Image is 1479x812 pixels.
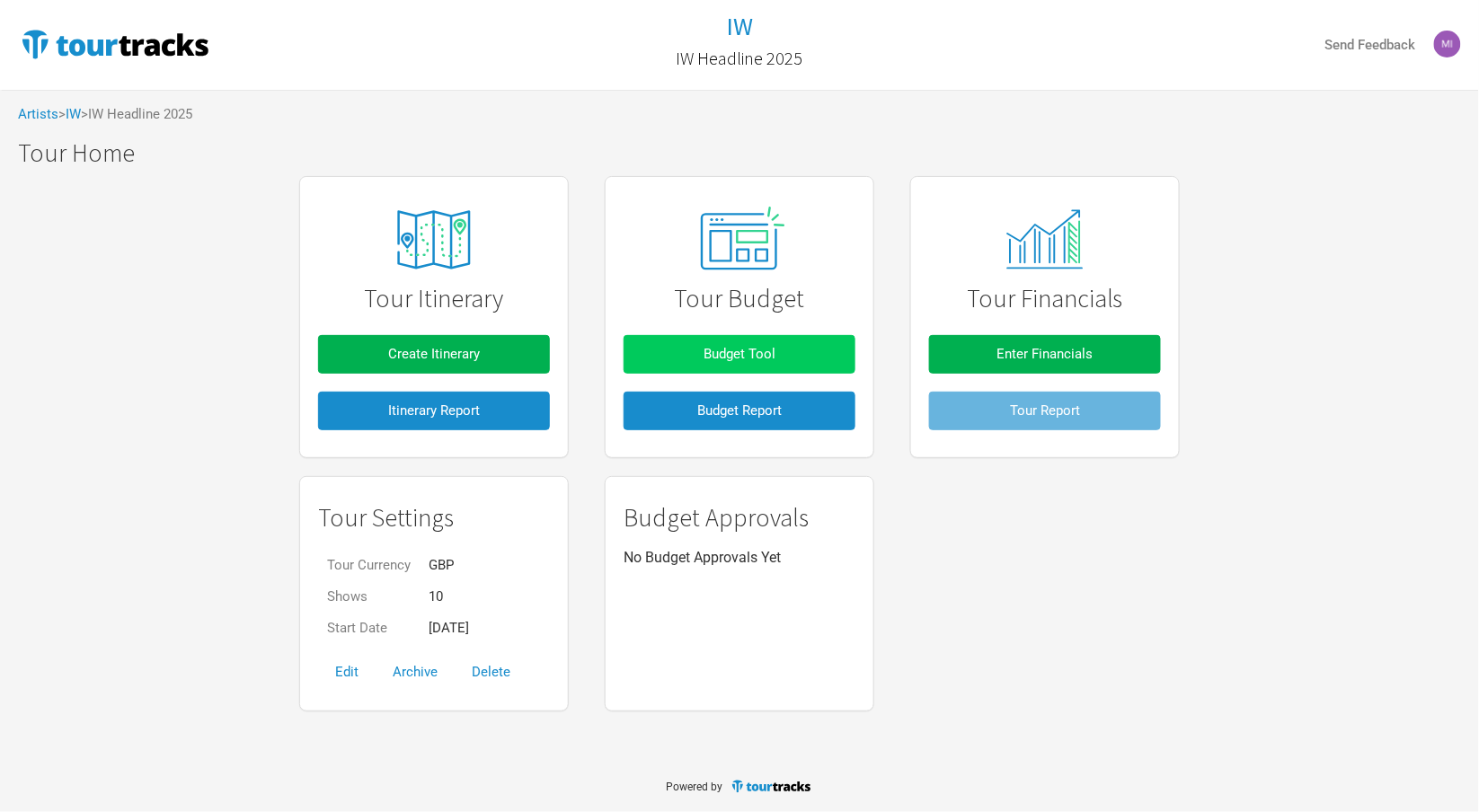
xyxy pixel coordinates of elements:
[704,346,775,362] span: Budget Tool
[731,779,813,794] img: TourTracks
[624,285,855,313] h1: Tour Budget
[66,106,81,122] a: IW
[1010,402,1080,419] span: Tour Report
[996,209,1093,269] img: tourtracks_14_icons_monitor.svg
[697,402,782,419] span: Budget Report
[1325,37,1416,53] strong: Send Feedback
[624,335,855,374] button: Budget Tool
[18,106,58,122] a: Artists
[420,613,478,644] td: [DATE]
[624,383,855,439] a: Budget Report
[624,550,855,566] p: No Budget Approvals Yet
[1434,31,1461,57] img: Michael
[676,40,802,77] a: IW Headline 2025
[726,13,753,40] a: IW
[318,653,376,692] button: Edit
[726,10,753,42] h1: IW
[318,335,550,374] button: Create Itinerary
[929,326,1161,383] a: Enter Financials
[318,285,550,313] h1: Tour Itinerary
[929,285,1161,313] h1: Tour Financials
[318,326,550,383] a: Create Itinerary
[318,504,550,532] h1: Tour Settings
[679,202,800,278] img: tourtracks_02_icon_presets.svg
[667,781,723,794] span: Powered by
[318,383,550,439] a: Itinerary Report
[58,108,81,121] span: >
[318,392,550,430] button: Itinerary Report
[318,664,376,680] a: Edit
[420,550,478,581] td: GBP
[18,139,1479,167] h1: Tour Home
[624,326,855,383] a: Budget Tool
[81,108,192,121] span: > IW Headline 2025
[318,613,420,644] td: Start Date
[318,581,420,613] td: Shows
[18,26,212,62] img: TourTracks
[388,346,480,362] span: Create Itinerary
[367,198,501,282] img: tourtracks_icons_FA_06_icons_itinerary.svg
[388,402,480,419] span: Itinerary Report
[929,392,1161,430] button: Tour Report
[318,550,420,581] td: Tour Currency
[676,49,802,68] h2: IW Headline 2025
[376,653,455,692] button: Archive
[929,383,1161,439] a: Tour Report
[997,346,1094,362] span: Enter Financials
[420,581,478,613] td: 10
[624,504,855,532] h1: Budget Approvals
[455,653,527,692] button: Delete
[624,392,855,430] button: Budget Report
[929,335,1161,374] button: Enter Financials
